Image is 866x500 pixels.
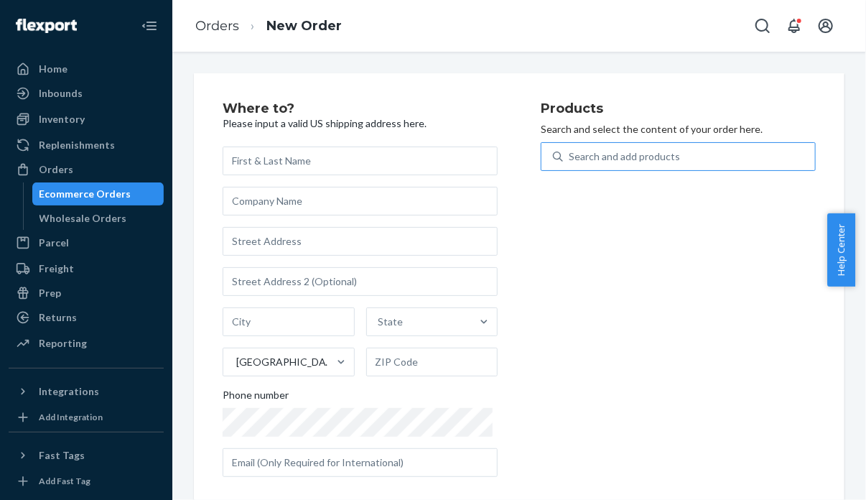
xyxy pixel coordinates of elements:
[39,310,77,325] div: Returns
[9,473,164,490] a: Add Fast Tag
[9,306,164,329] a: Returns
[569,149,680,164] div: Search and add products
[135,11,164,40] button: Close Navigation
[9,444,164,467] button: Fast Tags
[39,86,83,101] div: Inbounds
[223,448,498,477] input: Email (Only Required for International)
[541,122,816,136] p: Search and select the content of your order here.
[235,355,236,369] input: [GEOGRAPHIC_DATA]
[223,227,498,256] input: Street Address
[32,207,164,230] a: Wholesale Orders
[9,409,164,426] a: Add Integration
[266,18,342,34] a: New Order
[541,102,816,116] h2: Products
[748,11,777,40] button: Open Search Box
[223,147,498,175] input: First & Last Name
[39,138,115,152] div: Replenishments
[9,158,164,181] a: Orders
[184,5,353,47] ol: breadcrumbs
[9,380,164,403] button: Integrations
[9,108,164,131] a: Inventory
[39,384,99,399] div: Integrations
[236,355,335,369] div: [GEOGRAPHIC_DATA]
[9,257,164,280] a: Freight
[9,134,164,157] a: Replenishments
[9,57,164,80] a: Home
[378,315,404,329] div: State
[223,102,498,116] h2: Where to?
[9,231,164,254] a: Parcel
[9,82,164,105] a: Inbounds
[39,336,87,351] div: Reporting
[39,236,69,250] div: Parcel
[39,261,74,276] div: Freight
[39,475,90,487] div: Add Fast Tag
[39,187,131,201] div: Ecommerce Orders
[39,411,103,423] div: Add Integration
[16,19,77,33] img: Flexport logo
[223,307,355,336] input: City
[223,388,289,408] span: Phone number
[223,187,498,216] input: Company Name
[827,213,855,287] button: Help Center
[9,332,164,355] a: Reporting
[780,11,809,40] button: Open notifications
[223,267,498,296] input: Street Address 2 (Optional)
[39,211,127,226] div: Wholesale Orders
[39,162,73,177] div: Orders
[39,112,85,126] div: Inventory
[39,286,61,300] div: Prep
[223,116,498,131] p: Please input a valid US shipping address here.
[39,448,85,463] div: Fast Tags
[39,62,67,76] div: Home
[811,11,840,40] button: Open account menu
[9,282,164,305] a: Prep
[32,182,164,205] a: Ecommerce Orders
[195,18,239,34] a: Orders
[366,348,498,376] input: ZIP Code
